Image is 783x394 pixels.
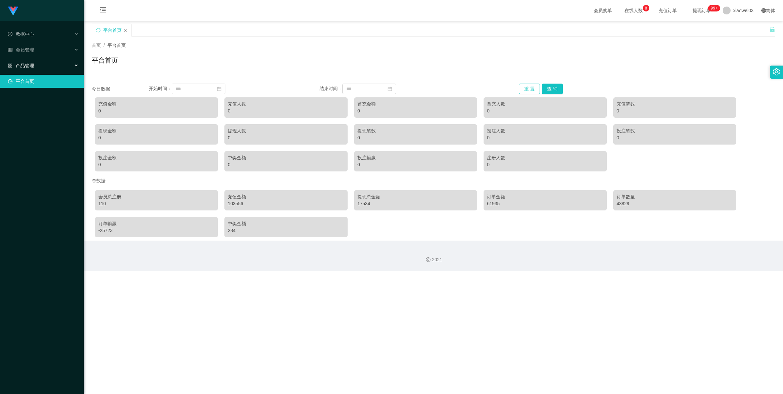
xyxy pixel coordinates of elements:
div: 0 [487,108,603,114]
div: 284 [228,227,344,234]
div: 2021 [89,256,778,263]
div: 投注人数 [487,128,603,134]
div: 103556 [228,200,344,207]
div: 0 [228,108,344,114]
div: 首充金额 [357,101,474,108]
span: 首页 [92,43,101,48]
div: 充值人数 [228,101,344,108]
img: logo.9652507e.png [8,7,18,16]
div: 投注笔数 [617,128,733,134]
span: 数据中心 [8,31,34,37]
div: 0 [357,161,474,168]
div: 17534 [357,200,474,207]
sup: 924 [708,5,720,11]
i: 图标: close [124,29,127,32]
div: 0 [617,134,733,141]
a: 图标: dashboard平台首页 [8,75,79,88]
i: 图标: calendar [388,87,392,91]
div: 43829 [617,200,733,207]
div: 充值笔数 [617,101,733,108]
span: 平台首页 [107,43,126,48]
div: 投注金额 [98,154,215,161]
i: 图标: copyright [426,257,430,262]
div: 提现总金额 [357,193,474,200]
div: 充值金额 [98,101,215,108]
i: 图标: calendar [217,87,221,91]
i: 图标: setting [773,68,780,75]
div: 首充人数 [487,101,603,108]
div: 注册人数 [487,154,603,161]
i: 图标: menu-fold [92,0,114,21]
div: 总数据 [92,175,775,187]
i: 图标: sync [96,28,101,32]
sup: 8 [643,5,649,11]
div: 0 [228,161,344,168]
div: 0 [98,108,215,114]
div: 中奖金额 [228,154,344,161]
i: 图标: unlock [769,27,775,32]
div: 提现笔数 [357,128,474,134]
div: 0 [487,161,603,168]
div: 0 [617,108,733,114]
span: 开始时间： [149,86,172,91]
div: 0 [357,108,474,114]
i: 图标: check-circle-o [8,32,12,36]
span: 结束时间： [319,86,342,91]
div: 提现金额 [98,128,215,134]
div: 0 [357,134,474,141]
div: 平台首页 [103,24,122,36]
div: 中奖金额 [228,220,344,227]
span: 充值订单 [655,8,680,13]
div: 会员总注册 [98,193,215,200]
p: 8 [645,5,647,11]
span: 提现订单 [689,8,714,13]
div: 0 [228,134,344,141]
div: 订单输赢 [98,220,215,227]
button: 查 询 [542,84,563,94]
div: 0 [98,134,215,141]
i: 图标: global [761,8,766,13]
h1: 平台首页 [92,55,118,65]
div: 订单金额 [487,193,603,200]
div: 投注输赢 [357,154,474,161]
div: 110 [98,200,215,207]
button: 重 置 [519,84,540,94]
i: 图标: appstore-o [8,63,12,68]
span: 在线人数 [621,8,646,13]
div: -25723 [98,227,215,234]
i: 图标: table [8,48,12,52]
div: 0 [487,134,603,141]
div: 充值金额 [228,193,344,200]
div: 61935 [487,200,603,207]
span: 产品管理 [8,63,34,68]
div: 订单数量 [617,193,733,200]
div: 今日数据 [92,86,149,92]
span: / [104,43,105,48]
div: 提现人数 [228,128,344,134]
div: 0 [98,161,215,168]
span: 会员管理 [8,47,34,52]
